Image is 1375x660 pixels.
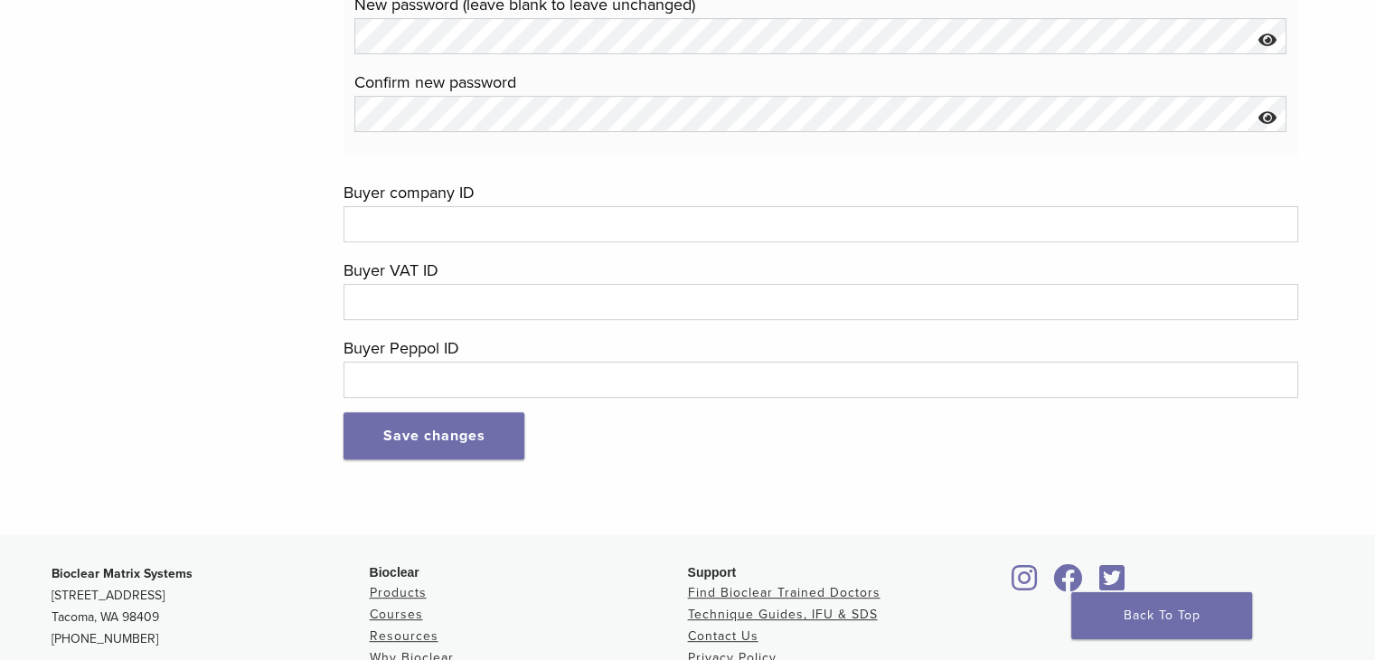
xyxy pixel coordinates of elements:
button: Show password [1248,96,1286,142]
strong: Bioclear Matrix Systems [52,566,193,581]
label: Buyer VAT ID [344,257,1297,284]
a: Bioclear [1006,575,1044,593]
label: Buyer Peppol ID [344,335,1297,362]
label: Confirm new password [354,69,1286,96]
a: Contact Us [688,628,758,644]
a: Resources [370,628,438,644]
a: Find Bioclear Trained Doctors [688,585,881,600]
a: Bioclear [1093,575,1131,593]
a: Courses [370,607,423,622]
p: [STREET_ADDRESS] Tacoma, WA 98409 [PHONE_NUMBER] [52,563,370,650]
span: Bioclear [370,565,419,580]
a: Bioclear [1048,575,1089,593]
a: Back To Top [1071,592,1252,639]
a: Technique Guides, IFU & SDS [688,607,878,622]
label: Buyer company ID [344,179,1297,206]
button: Show password [1248,18,1286,64]
button: Save changes [344,412,524,459]
span: Support [688,565,737,580]
a: Products [370,585,427,600]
